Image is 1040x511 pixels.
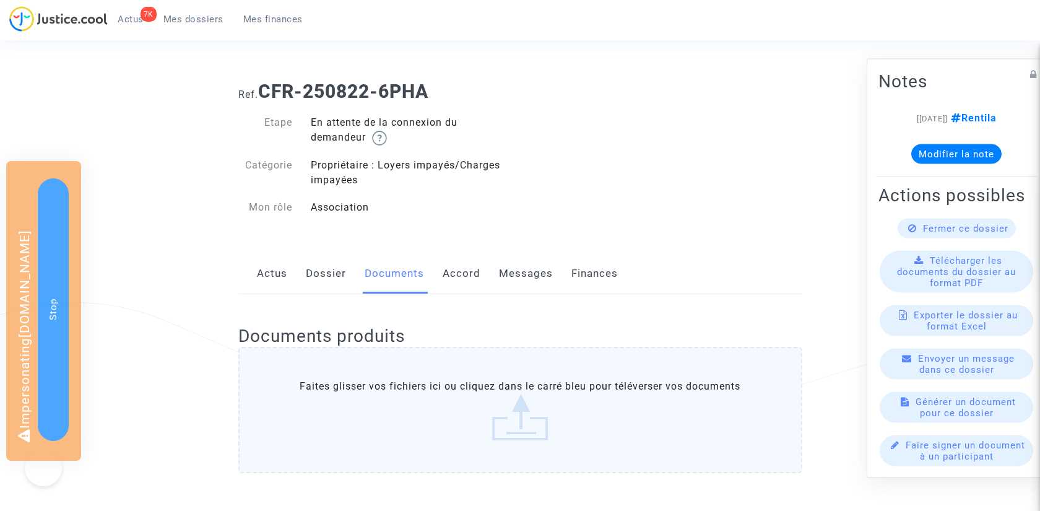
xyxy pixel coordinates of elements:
h2: Notes [878,70,1034,92]
span: Faire signer un document à un participant [906,439,1025,461]
div: Mon rôle [229,200,302,215]
span: Actus [118,14,144,25]
div: 7K [141,7,157,22]
h2: Actions possibles [878,184,1034,206]
span: Télécharger les documents du dossier au format PDF [897,255,1016,288]
b: CFR-250822-6PHA [258,81,428,102]
span: Ref. [238,89,258,100]
button: Stop [38,178,69,441]
a: Dossier [306,253,346,294]
div: Etape [229,115,302,146]
span: Fermer ce dossier [923,222,1008,234]
a: 7KActus [108,10,154,28]
div: En attente de la connexion du demandeur [301,115,520,146]
a: Actus [257,253,287,294]
span: Envoyer un message dans ce dossier [918,352,1015,375]
a: Accord [443,253,480,294]
div: Catégorie [229,158,302,188]
img: jc-logo.svg [9,6,108,32]
a: Messages [499,253,553,294]
a: Mes finances [233,10,313,28]
span: Générer un document pour ce dossier [916,396,1016,418]
h2: Documents produits [238,325,802,347]
span: Mes finances [243,14,303,25]
span: [[DATE]] [917,113,948,123]
button: Modifier la note [911,144,1002,164]
span: Exporter le dossier au format Excel [914,309,1018,331]
span: Stop [48,299,59,320]
div: Association [301,200,520,215]
iframe: Help Scout Beacon - Open [25,449,62,486]
img: help.svg [372,131,387,146]
div: Impersonating [6,161,81,461]
div: Propriétaire : Loyers impayés/Charges impayées [301,158,520,188]
a: Mes dossiers [154,10,233,28]
a: Documents [365,253,424,294]
span: Rentila [948,111,997,123]
a: Finances [571,253,618,294]
span: Mes dossiers [163,14,223,25]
